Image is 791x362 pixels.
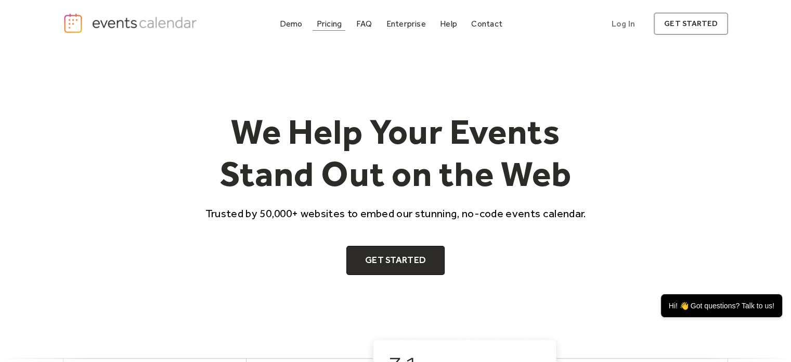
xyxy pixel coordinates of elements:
[467,17,507,31] a: Contact
[276,17,307,31] a: Demo
[654,13,728,35] a: get started
[280,21,303,27] div: Demo
[346,246,445,275] a: Get Started
[436,17,461,31] a: Help
[386,21,425,27] div: Enterprise
[352,17,377,31] a: FAQ
[356,21,372,27] div: FAQ
[196,110,595,195] h1: We Help Your Events Stand Out on the Web
[317,21,342,27] div: Pricing
[440,21,457,27] div: Help
[601,13,645,35] a: Log In
[63,13,200,34] a: home
[382,17,430,31] a: Enterprise
[471,21,502,27] div: Contact
[313,17,346,31] a: Pricing
[196,206,595,221] p: Trusted by 50,000+ websites to embed our stunning, no-code events calendar.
